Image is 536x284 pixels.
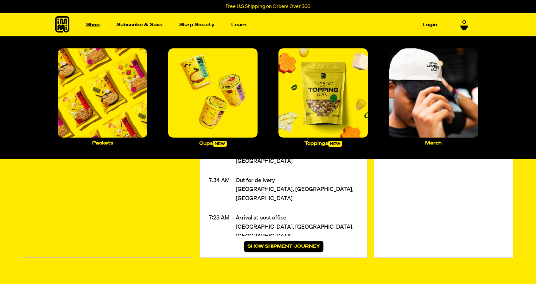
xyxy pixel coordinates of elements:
[386,46,481,148] a: Merch
[278,48,368,138] img: Toppings_large.jpg
[213,141,227,147] span: new
[236,176,358,185] div: Out for delivery
[304,141,342,147] p: Toppings
[328,141,342,147] span: new
[84,13,440,36] nav: Main navigation
[177,20,217,30] a: Slurp Society
[236,213,358,223] div: Arrival at post office
[236,185,358,203] span: [GEOGRAPHIC_DATA], [GEOGRAPHIC_DATA], [GEOGRAPHIC_DATA]
[236,223,358,241] span: [GEOGRAPHIC_DATA], [GEOGRAPHIC_DATA], [GEOGRAPHIC_DATA]
[166,46,260,149] a: Cupsnew
[209,212,236,241] div: 7:23 AM
[226,4,310,9] p: Free U.S Shipping on Orders Over $60
[460,20,468,30] a: 0
[92,141,113,145] p: Packets
[209,175,236,203] div: 7:34 AM
[420,20,440,30] a: Login
[276,46,370,149] a: Toppingsnew
[55,46,150,148] a: Packets
[229,20,249,30] a: Learn
[462,20,466,25] span: 0
[168,48,258,138] img: Cups_large.jpg
[244,241,323,253] button: Show shipment journey
[425,141,442,145] p: Merch
[199,141,227,147] p: Cups
[84,20,102,30] a: Shop
[389,48,478,138] img: Merch_large.jpg
[114,20,165,30] a: Subscribe & Save
[58,48,147,138] img: Packets_large.jpg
